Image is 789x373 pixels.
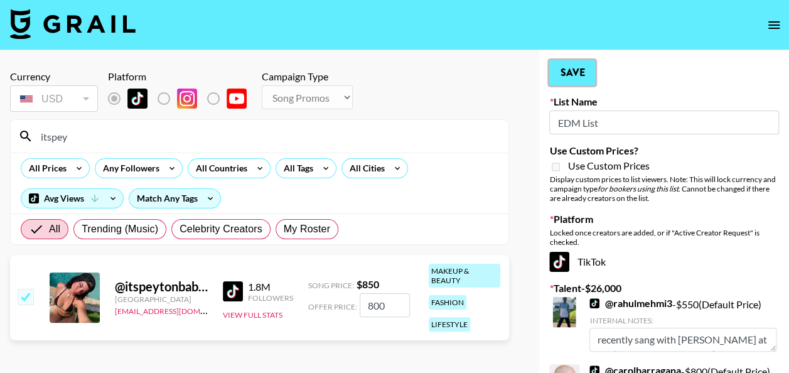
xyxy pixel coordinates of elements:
[115,295,208,304] div: [GEOGRAPHIC_DATA]
[589,298,599,308] img: TikTok
[21,159,69,178] div: All Prices
[308,281,354,290] span: Song Price:
[248,281,293,293] div: 1.8M
[360,293,410,317] input: 850
[549,213,779,225] label: Platform
[248,293,293,303] div: Followers
[10,70,98,83] div: Currency
[262,70,353,83] div: Campaign Type
[180,222,262,237] span: Celebrity Creators
[115,279,208,295] div: @ itspeytonbabyy
[284,222,330,237] span: My Roster
[188,159,250,178] div: All Countries
[127,89,148,109] img: TikTok
[549,175,779,203] div: Display custom prices to list viewers. Note: This will lock currency and campaign type . Cannot b...
[589,297,776,352] div: - $ 550 (Default Price)
[589,328,776,352] textarea: recently sang with [PERSON_NAME] at the [GEOGRAPHIC_DATA]
[13,88,95,110] div: USD
[549,252,569,272] img: TikTok
[429,317,470,332] div: lifestyle
[589,316,776,325] div: Internal Notes:
[597,184,678,193] em: for bookers using this list
[223,281,243,301] img: TikTok
[549,228,779,247] div: Locked once creators are added, or if "Active Creator Request" is checked.
[549,252,779,272] div: TikTok
[308,302,357,311] span: Offer Price:
[177,89,197,109] img: Instagram
[223,310,282,320] button: View Full Stats
[115,304,241,316] a: [EMAIL_ADDRESS][DOMAIN_NAME]
[429,264,500,288] div: makeup & beauty
[761,13,786,38] button: open drawer
[549,95,779,108] label: List Name
[227,89,247,109] img: YouTube
[429,295,466,310] div: fashion
[549,282,779,295] label: Talent - $ 26,000
[33,126,501,146] input: Search by User Name
[108,85,257,112] div: Remove selected talent to change platforms
[567,159,649,172] span: Use Custom Prices
[549,144,779,157] label: Use Custom Prices?
[10,9,136,39] img: Grail Talent
[21,189,123,208] div: Avg Views
[82,222,158,237] span: Trending (Music)
[357,278,379,290] strong: $ 850
[342,159,387,178] div: All Cities
[95,159,162,178] div: Any Followers
[129,189,220,208] div: Match Any Tags
[549,60,595,85] button: Save
[49,222,60,237] span: All
[108,70,257,83] div: Platform
[276,159,316,178] div: All Tags
[10,83,98,114] div: Remove selected talent to change your currency
[589,297,672,310] a: @rahulmehmi3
